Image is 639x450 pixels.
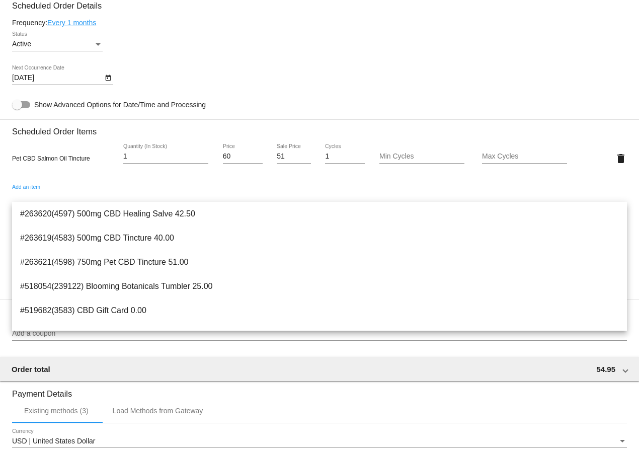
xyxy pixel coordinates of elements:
h3: Payment Details [12,382,627,399]
span: Active [12,40,31,48]
input: Add an item [12,193,627,201]
div: Existing methods (3) [24,407,89,415]
span: 54.95 [596,365,615,373]
span: #518053(3251) CBD Oil Mini Bottle Collection 60.00 [20,323,619,347]
input: Next Occurrence Date [12,74,103,82]
span: #263620(4597) 500mg CBD Healing Salve 42.50 [20,202,619,226]
mat-select: Status [12,40,103,48]
button: Open calendar [103,72,113,83]
input: Add a coupon [12,330,627,338]
mat-select: Currency [12,437,627,445]
input: Min Cycles [379,153,464,161]
input: Sale Price [277,153,311,161]
input: Quantity (In Stock) [123,153,208,161]
input: Price [223,153,263,161]
div: Frequency: [12,19,627,27]
span: #519682(3583) CBD Gift Card 0.00 [20,298,619,323]
a: Every 1 months [47,19,96,27]
mat-icon: delete [615,153,627,165]
h3: Scheduled Order Items [12,119,627,136]
span: Pet CBD Salmon Oil Tincture [12,155,90,162]
span: Order total [12,365,50,373]
span: #263619(4583) 500mg CBD Tincture 40.00 [20,226,619,250]
span: USD | United States Dollar [12,437,95,445]
h3: Scheduled Order Details [12,1,627,11]
span: Show Advanced Options for Date/Time and Processing [34,100,206,110]
div: Load Methods from Gateway [113,407,203,415]
input: Cycles [325,153,365,161]
input: Max Cycles [482,153,567,161]
span: #263621(4598) 750mg Pet CBD Tincture 51.00 [20,250,619,274]
span: #518054(239122) Blooming Botanicals Tumbler 25.00 [20,274,619,298]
